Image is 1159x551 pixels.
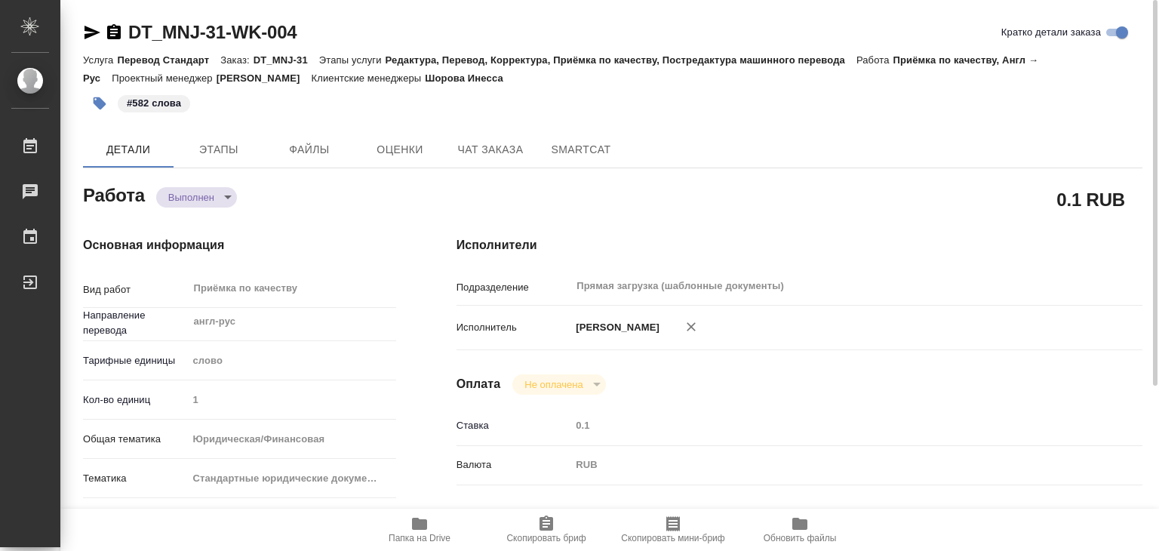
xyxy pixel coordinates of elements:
button: Добавить тэг [83,87,116,120]
span: Оценки [364,140,436,159]
div: Юридическая/Финансовая [187,426,396,452]
p: Работа [856,54,893,66]
button: Обновить файлы [736,509,863,551]
p: Проектный менеджер [112,72,216,84]
div: Выполнен [512,374,605,395]
p: Услуга [83,54,117,66]
p: Валюта [457,457,571,473]
span: Скопировать мини-бриф [621,533,724,543]
p: Направление перевода [83,308,187,338]
p: Перевод Стандарт [117,54,220,66]
p: [PERSON_NAME] [570,320,659,335]
p: Тарифные единицы [83,353,187,368]
div: слово [187,348,396,374]
div: Стандартные юридические документы, договоры, уставы [187,466,396,491]
h4: Исполнители [457,236,1142,254]
button: Скопировать мини-бриф [610,509,736,551]
input: Пустое поле [570,414,1085,436]
span: SmartCat [545,140,617,159]
button: Скопировать ссылку [105,23,123,42]
p: Ставка [457,418,571,433]
p: Кол-во единиц [83,392,187,408]
p: Подразделение [457,280,571,295]
div: RUB [570,452,1085,478]
p: Вид работ [83,282,187,297]
button: Скопировать ссылку для ЯМессенджера [83,23,101,42]
p: DT_MNJ-31 [254,54,319,66]
h2: Работа [83,180,145,208]
button: Папка на Drive [356,509,483,551]
p: Шорова Инесса [425,72,514,84]
button: Скопировать бриф [483,509,610,551]
h4: Оплата [457,375,501,393]
span: Кратко детали заказа [1001,25,1101,40]
p: Клиентские менеджеры [312,72,426,84]
span: Чат заказа [454,140,527,159]
button: Не оплачена [520,378,587,391]
button: Выполнен [164,191,219,204]
span: Обновить файлы [764,533,837,543]
p: [PERSON_NAME] [217,72,312,84]
span: Скопировать бриф [506,533,586,543]
p: Тематика [83,471,187,486]
span: Папка на Drive [389,533,450,543]
p: Исполнитель [457,320,571,335]
button: Удалить исполнителя [675,310,708,343]
p: Этапы услуги [319,54,386,66]
p: Общая тематика [83,432,187,447]
p: Редактура, Перевод, Корректура, Приёмка по качеству, Постредактура машинного перевода [386,54,856,66]
span: Этапы [183,140,255,159]
span: Файлы [273,140,346,159]
span: Детали [92,140,164,159]
p: Заказ: [220,54,253,66]
a: DT_MNJ-31-WK-004 [128,22,297,42]
h4: Основная информация [83,236,396,254]
div: Выполнен [156,187,237,208]
input: Пустое поле [187,389,396,411]
h2: 0.1 RUB [1056,186,1125,212]
p: #582 слова [127,96,181,111]
span: 582 слова [116,96,192,109]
